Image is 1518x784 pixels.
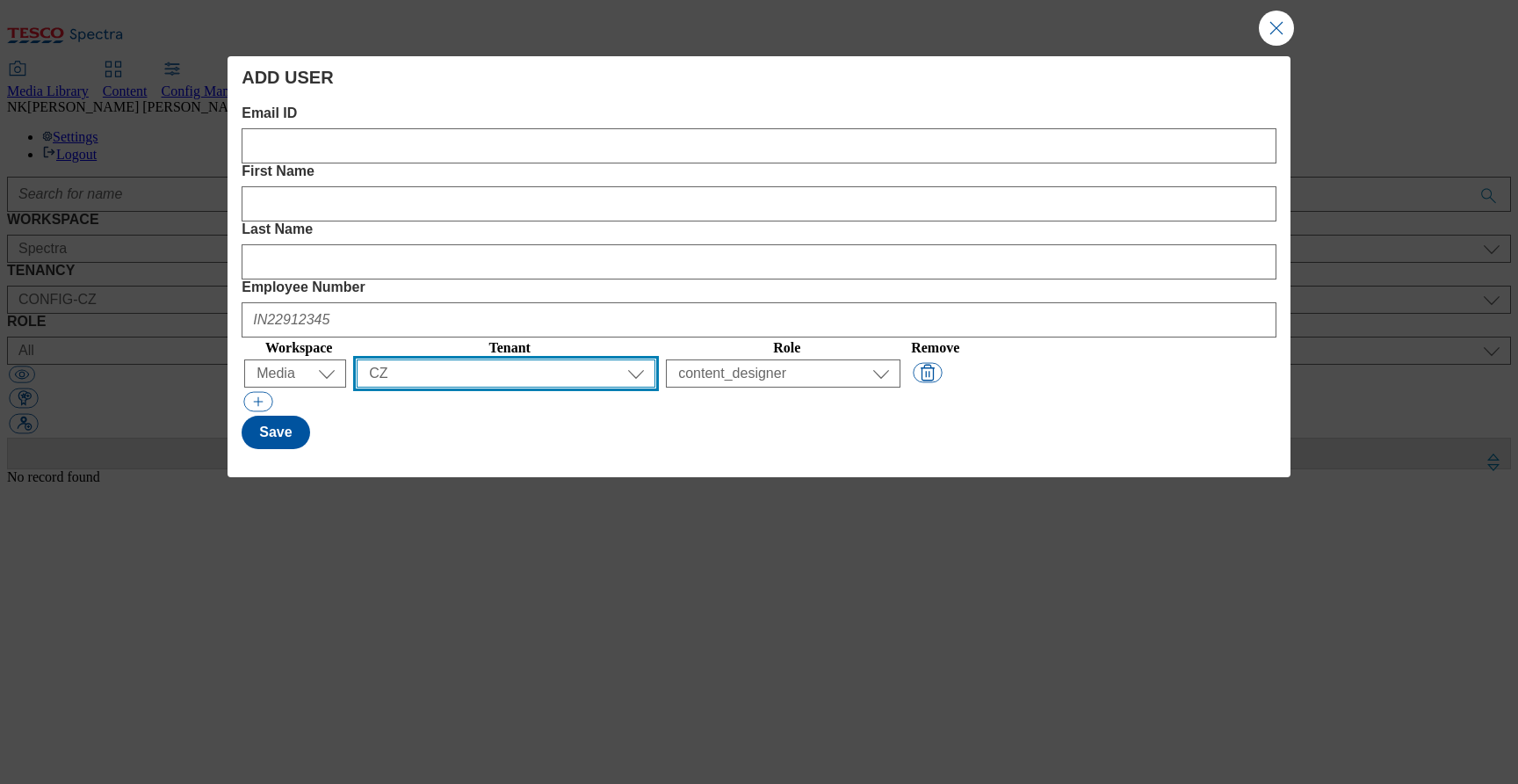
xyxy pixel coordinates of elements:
th: Role [665,339,908,357]
label: Last Name [242,221,1276,237]
th: Workspace [243,339,354,357]
th: Remove [910,339,960,357]
button: Save [242,416,309,449]
div: Modal [228,56,1290,477]
th: Tenant [356,339,663,357]
label: Employee Number [242,279,1276,295]
button: Close Modal [1259,11,1294,46]
input: IN22912345 [242,302,1276,338]
label: Email ID [242,105,1276,121]
label: First Name [242,163,1276,179]
h4: ADD USER [242,67,1276,88]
